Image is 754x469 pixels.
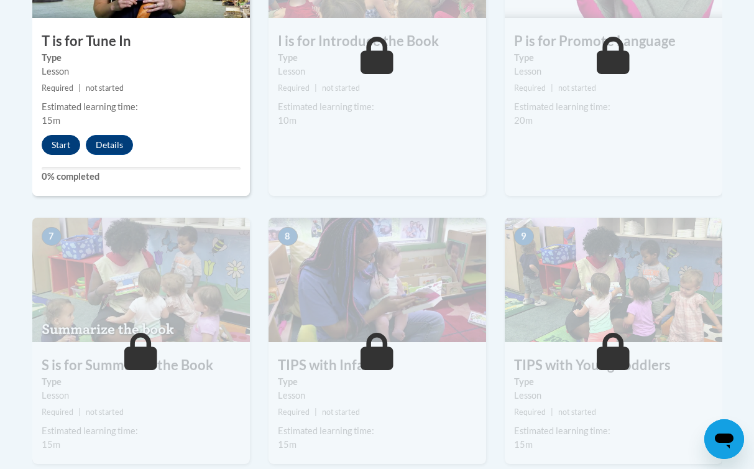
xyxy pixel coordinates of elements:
[86,407,124,417] span: not started
[278,439,297,450] span: 15m
[42,389,241,402] div: Lesson
[42,51,241,65] label: Type
[42,424,241,438] div: Estimated learning time:
[322,83,360,93] span: not started
[514,375,713,389] label: Type
[514,227,534,246] span: 9
[558,407,596,417] span: not started
[32,218,250,342] img: Course Image
[514,407,546,417] span: Required
[514,115,533,126] span: 20m
[86,83,124,93] span: not started
[32,32,250,51] h3: T is for Tune In
[32,356,250,375] h3: S is for Summarize the Book
[514,424,713,438] div: Estimated learning time:
[78,83,81,93] span: |
[42,65,241,78] div: Lesson
[42,135,80,155] button: Start
[269,356,486,375] h3: TIPS with Infants
[278,65,477,78] div: Lesson
[278,227,298,246] span: 8
[269,32,486,51] h3: I is for Introduce the Book
[278,51,477,65] label: Type
[514,83,546,93] span: Required
[551,407,553,417] span: |
[42,439,60,450] span: 15m
[278,100,477,114] div: Estimated learning time:
[42,100,241,114] div: Estimated learning time:
[278,83,310,93] span: Required
[42,115,60,126] span: 15m
[514,51,713,65] label: Type
[551,83,553,93] span: |
[505,32,722,51] h3: P is for Promote Language
[42,375,241,389] label: Type
[278,375,477,389] label: Type
[315,83,317,93] span: |
[278,407,310,417] span: Required
[278,115,297,126] span: 10m
[269,218,486,342] img: Course Image
[505,356,722,375] h3: TIPS with Young Toddlers
[278,389,477,402] div: Lesson
[514,389,713,402] div: Lesson
[514,439,533,450] span: 15m
[42,227,62,246] span: 7
[86,135,133,155] button: Details
[42,407,73,417] span: Required
[514,65,713,78] div: Lesson
[558,83,596,93] span: not started
[322,407,360,417] span: not started
[505,218,722,342] img: Course Image
[278,424,477,438] div: Estimated learning time:
[315,407,317,417] span: |
[704,419,744,459] iframe: Button to launch messaging window
[78,407,81,417] span: |
[42,83,73,93] span: Required
[42,170,241,183] label: 0% completed
[514,100,713,114] div: Estimated learning time:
